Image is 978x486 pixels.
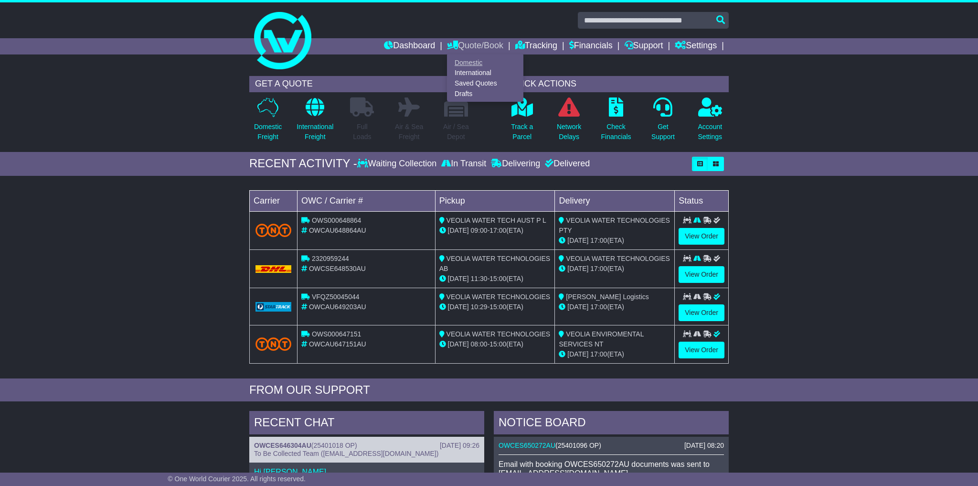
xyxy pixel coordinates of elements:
[510,97,533,147] a: Track aParcel
[489,340,506,348] span: 15:00
[651,97,675,147] a: GetSupport
[439,274,551,284] div: - (ETA)
[446,216,546,224] span: VEOLIA WATER TECH AUST P L
[651,122,675,142] p: Get Support
[440,442,479,450] div: [DATE] 09:26
[447,78,523,89] a: Saved Quotes
[312,293,360,301] span: VFQZ50045044
[499,442,555,449] a: OWCES650272AU
[515,38,557,54] a: Tracking
[439,255,550,272] span: VEOLIA WATER TECHNOLOGIES AB
[297,122,333,142] p: International Freight
[590,237,607,244] span: 17:00
[447,88,523,99] a: Drafts
[489,159,542,169] div: Delivering
[590,265,607,272] span: 17:00
[249,411,484,437] div: RECENT CHAT
[439,339,551,349] div: - (ETA)
[447,38,503,54] a: Quote/Book
[255,224,291,237] img: TNT_Domestic.png
[499,460,724,478] p: Email with booking OWCES650272AU documents was sent to [EMAIL_ADDRESS][DOMAIN_NAME].
[567,350,588,358] span: [DATE]
[698,122,723,142] p: Account Settings
[254,450,438,457] span: To Be Collected Team ([EMAIL_ADDRESS][DOMAIN_NAME])
[567,237,588,244] span: [DATE]
[448,340,469,348] span: [DATE]
[448,275,469,282] span: [DATE]
[255,337,291,350] img: TNT_Domestic.png
[249,76,475,92] div: GET A QUOTE
[601,122,631,142] p: Check Financials
[675,38,717,54] a: Settings
[296,97,334,147] a: InternationalFreight
[357,159,439,169] div: Waiting Collection
[249,157,357,171] div: RECENT ACTIVITY -
[254,442,311,449] a: OWCES646304AU
[168,475,306,483] span: © One World Courier 2025. All rights reserved.
[447,57,523,68] a: Domestic
[250,190,298,211] td: Carrier
[698,97,723,147] a: AccountSettings
[503,76,729,92] div: QUICK ACTIONS
[443,122,469,142] p: Air / Sea Depot
[601,97,632,147] a: CheckFinancials
[254,122,282,142] p: Domestic Freight
[559,330,644,348] span: VEOLIA ENVIROMENTAL SERVICES NT
[435,190,555,211] td: Pickup
[312,330,361,338] span: OWS000647151
[439,302,551,312] div: - (ETA)
[448,227,469,234] span: [DATE]
[384,38,435,54] a: Dashboard
[569,38,613,54] a: Financials
[249,383,729,397] div: FROM OUR SUPPORT
[559,349,670,359] div: (ETA)
[567,303,588,311] span: [DATE]
[679,342,724,358] a: View Order
[439,226,551,236] div: - (ETA)
[675,190,729,211] td: Status
[471,227,488,234] span: 09:00
[395,122,423,142] p: Air & Sea Freight
[590,303,607,311] span: 17:00
[557,122,581,142] p: Network Delays
[254,97,282,147] a: DomesticFreight
[446,293,551,301] span: VEOLIA WATER TECHNOLOGIES
[567,265,588,272] span: [DATE]
[684,442,724,450] div: [DATE] 08:20
[558,442,599,449] span: 25401096 OP
[679,266,724,283] a: View Order
[309,227,366,234] span: OWCAU648864AU
[566,293,649,301] span: [PERSON_NAME] Logistics
[255,265,291,273] img: DHL.png
[566,255,670,262] span: VEOLIA WATER TECHNOLOGIES
[439,159,489,169] div: In Transit
[309,340,366,348] span: OWCAU647151AU
[499,442,724,450] div: ( )
[679,228,724,245] a: View Order
[625,38,663,54] a: Support
[556,97,582,147] a: NetworkDelays
[559,236,670,246] div: (ETA)
[314,442,355,449] span: 25401018 OP
[447,54,523,102] div: Quote/Book
[471,303,488,311] span: 10:29
[309,265,366,272] span: OWCSE648530AU
[447,68,523,78] a: International
[679,304,724,321] a: View Order
[542,159,590,169] div: Delivered
[555,190,675,211] td: Delivery
[309,303,366,311] span: OWCAU649203AU
[559,302,670,312] div: (ETA)
[511,122,533,142] p: Track a Parcel
[559,216,670,234] span: VEOLIA WATER TECHNOLOGIES PTY
[446,330,551,338] span: VEOLIA WATER TECHNOLOGIES
[448,303,469,311] span: [DATE]
[254,442,479,450] div: ( )
[489,227,506,234] span: 17:00
[471,275,488,282] span: 11:30
[298,190,436,211] td: OWC / Carrier #
[255,302,291,312] img: GetCarrierServiceLogo
[471,340,488,348] span: 08:00
[350,122,374,142] p: Full Loads
[559,264,670,274] div: (ETA)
